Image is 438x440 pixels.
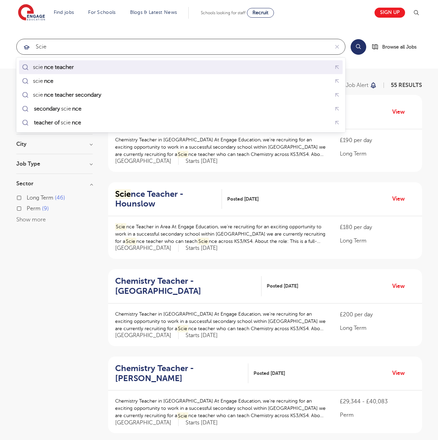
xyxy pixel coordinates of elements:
[340,411,415,419] p: Perm
[33,64,75,71] div: scie
[267,282,298,290] span: Posted [DATE]
[391,82,422,88] span: 55 RESULTS
[88,10,115,15] a: For Schools
[332,62,342,73] button: Fill query with "science teacher"
[43,63,75,71] mark: nce teacher
[33,119,83,126] div: scie
[115,223,127,230] mark: Scie
[115,310,326,332] p: Chemistry Teacher in [GEOGRAPHIC_DATA] At Engage Education, we’re recruiting for an exciting oppo...
[16,141,93,147] h3: City
[27,205,31,210] input: Perm 9
[332,117,342,128] button: Fill query with "teacher of science"
[332,104,342,114] button: Fill query with "secondary science"
[392,282,410,291] a: View
[130,10,177,15] a: Blogs & Latest News
[115,189,222,209] a: Science Teacher - Hounslow
[186,332,218,339] p: Starts [DATE]
[201,10,246,15] span: Schools looking for staff
[340,324,415,332] p: Long Term
[33,78,54,85] div: scie
[115,276,256,296] h2: Chemistry Teacher - [GEOGRAPHIC_DATA]
[33,91,102,98] div: scie
[340,310,415,319] p: £200 per day
[55,195,65,201] span: 46
[382,43,416,51] span: Browse all Jobs
[115,245,179,252] span: [GEOGRAPHIC_DATA]
[18,4,45,21] img: Engage Education
[186,245,218,252] p: Starts [DATE]
[340,223,415,231] p: £180 per day
[247,8,274,18] a: Recruit
[27,195,53,201] span: Long Term
[16,181,93,186] h3: Sector
[340,397,415,406] p: £29,344 - £40,083
[43,91,102,99] mark: nce teacher secondary
[333,82,377,88] button: Save job alert
[27,195,31,199] input: Long Term 46
[340,136,415,144] p: £190 per day
[115,136,326,158] p: Chemistry Teacher in [GEOGRAPHIC_DATA] At Engage Education, we’re recruiting for an exciting oppo...
[177,412,189,420] mark: Scie
[351,39,366,55] button: Search
[115,419,179,426] span: [GEOGRAPHIC_DATA]
[115,158,179,165] span: [GEOGRAPHIC_DATA]
[186,419,218,426] p: Starts [DATE]
[375,8,405,18] a: Sign up
[71,118,82,127] mark: nce
[115,223,326,245] p: nce Teacher in Area At Engage Education, we’re recruiting for an exciting opportunity to work in ...
[33,105,83,112] div: scie
[333,82,368,88] p: Save job alert
[33,105,61,113] mark: secondary
[115,276,261,296] a: Chemistry Teacher - [GEOGRAPHIC_DATA]
[329,39,345,54] button: Clear
[340,237,415,245] p: Long Term
[54,10,74,15] a: Find jobs
[125,238,137,245] mark: Scie
[252,10,268,15] span: Recruit
[19,60,343,130] ul: Submit
[254,370,285,377] span: Posted [DATE]
[392,107,410,116] a: View
[177,151,189,158] mark: Scie
[16,39,345,55] div: Submit
[42,205,49,212] span: 9
[392,194,410,203] a: View
[71,105,83,113] mark: nce
[115,363,243,384] h2: Chemistry Teacher - [PERSON_NAME]
[332,76,342,87] button: Fill query with "science"
[115,397,326,419] p: Chemistry Teacher in [GEOGRAPHIC_DATA] At Engage Education, we’re recruiting for an exciting oppo...
[17,39,329,54] input: Submit
[115,189,217,209] h2: nce Teacher - Hounslow
[115,363,248,384] a: Chemistry Teacher - [PERSON_NAME]
[227,195,259,203] span: Posted [DATE]
[115,189,131,199] mark: Scie
[372,43,422,51] a: Browse all Jobs
[340,150,415,158] p: Long Term
[27,205,41,212] span: Perm
[43,77,54,85] mark: nce
[197,238,209,245] mark: Scie
[115,332,179,339] span: [GEOGRAPHIC_DATA]
[33,118,61,127] mark: teacher of
[16,161,93,167] h3: Job Type
[332,90,342,100] button: Fill query with "science teacher secondary"
[186,158,218,165] p: Starts [DATE]
[177,325,189,332] mark: Scie
[16,217,46,223] button: Show more
[392,369,410,378] a: View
